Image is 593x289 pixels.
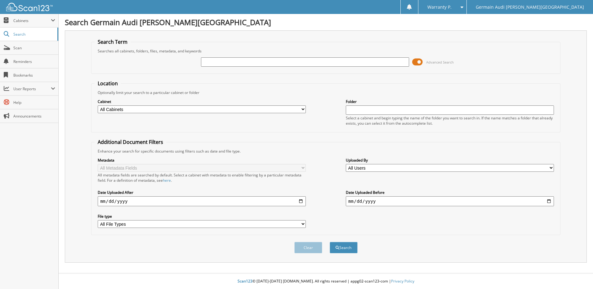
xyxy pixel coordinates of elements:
button: Search [330,242,358,253]
img: scan123-logo-white.svg [6,3,53,11]
div: Select a cabinet and begin typing the name of the folder you want to search in. If the name match... [346,115,554,126]
div: © [DATE]-[DATE] [DOMAIN_NAME]. All rights reserved | appg02-scan123-com | [59,274,593,289]
span: Bookmarks [13,73,55,78]
span: Warranty P. [427,5,452,9]
span: Help [13,100,55,105]
label: Uploaded By [346,158,554,163]
span: Cabinets [13,18,51,23]
label: Date Uploaded Before [346,190,554,195]
label: Cabinet [98,99,306,104]
label: Folder [346,99,554,104]
iframe: Chat Widget [562,259,593,289]
span: User Reports [13,86,51,91]
div: Optionally limit your search to a particular cabinet or folder [95,90,557,95]
span: Announcements [13,113,55,119]
span: Reminders [13,59,55,64]
div: Searches all cabinets, folders, files, metadata, and keywords [95,48,557,54]
div: Enhance your search for specific documents using filters such as date and file type. [95,149,557,154]
button: Clear [294,242,322,253]
span: Search [13,32,54,37]
span: Advanced Search [426,60,454,64]
h1: Search Germain Audi [PERSON_NAME][GEOGRAPHIC_DATA] [65,17,587,27]
a: Privacy Policy [391,278,414,284]
span: Scan [13,45,55,51]
div: All metadata fields are searched by default. Select a cabinet with metadata to enable filtering b... [98,172,306,183]
input: end [346,196,554,206]
input: start [98,196,306,206]
legend: Additional Document Filters [95,139,166,145]
label: File type [98,214,306,219]
legend: Location [95,80,121,87]
span: Germain Audi [PERSON_NAME][GEOGRAPHIC_DATA] [476,5,584,9]
legend: Search Term [95,38,131,45]
label: Date Uploaded After [98,190,306,195]
label: Metadata [98,158,306,163]
a: here [163,178,171,183]
span: Scan123 [238,278,252,284]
